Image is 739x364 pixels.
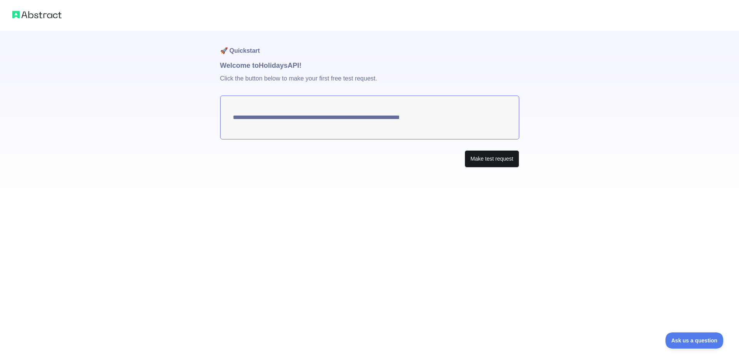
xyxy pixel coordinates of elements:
h1: 🚀 Quickstart [220,31,519,60]
iframe: Toggle Customer Support [665,332,724,349]
img: Abstract logo [12,9,62,20]
h1: Welcome to Holidays API! [220,60,519,71]
button: Make test request [465,150,519,168]
p: Click the button below to make your first free test request. [220,71,519,96]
